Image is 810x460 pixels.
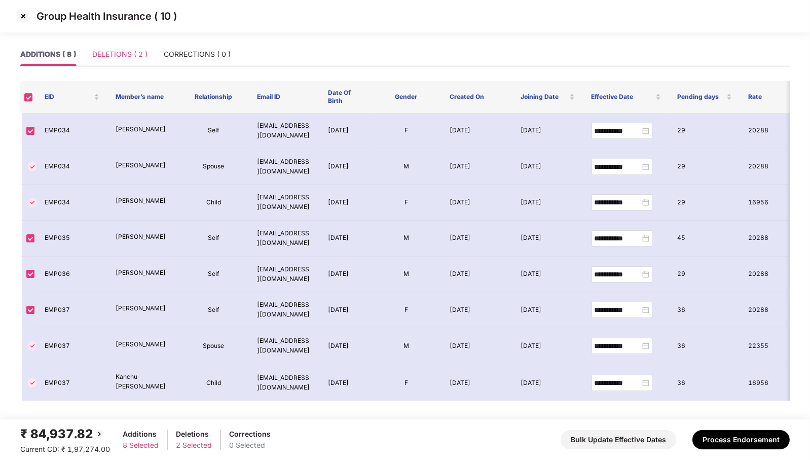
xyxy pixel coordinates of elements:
td: [DATE] [512,185,583,221]
td: EMP037 [36,328,107,364]
td: [DATE] [320,328,371,364]
div: Deletions [176,429,212,440]
td: [EMAIL_ADDRESS][DOMAIN_NAME] [249,328,320,364]
td: 36 [670,328,741,364]
th: Relationship [178,81,249,113]
td: [DATE] [441,328,512,364]
td: [DATE] [320,149,371,185]
td: [DATE] [441,149,512,185]
td: 45 [670,221,741,257]
span: Pending days [677,93,724,101]
img: svg+xml;base64,PHN2ZyBpZD0iVGljay0zMngzMiIgeG1sbnM9Imh0dHA6Ly93d3cudzMub3JnLzIwMDAvc3ZnIiB3aWR0aD... [26,340,39,352]
th: Joining Date [512,81,583,113]
th: Member’s name [107,81,178,113]
td: F [371,185,441,221]
div: DELETIONS ( 2 ) [92,49,148,60]
td: M [371,328,441,364]
button: Bulk Update Effective Dates [561,430,676,449]
td: [EMAIL_ADDRESS][DOMAIN_NAME] [249,364,320,403]
div: Corrections [229,429,271,440]
div: ₹ 84,937.82 [20,424,110,444]
span: Current CD: ₹ 1,97,274.00 [20,445,110,453]
td: 29 [670,257,741,293]
td: [EMAIL_ADDRESS][DOMAIN_NAME] [249,185,320,221]
td: M [371,257,441,293]
td: [DATE] [512,328,583,364]
th: Gender [371,81,441,113]
td: 36 [670,364,741,403]
th: EID [36,81,107,113]
p: [PERSON_NAME] [116,196,170,206]
p: [PERSON_NAME] [116,268,170,278]
td: [DATE] [441,364,512,403]
button: Process Endorsement [692,430,790,449]
td: [DATE] [512,292,583,328]
th: Pending days [669,81,740,113]
td: Child [178,185,249,221]
div: 0 Selected [229,440,271,451]
td: Self [178,113,249,149]
td: EMP034 [36,113,107,149]
p: Kanchu [PERSON_NAME] [116,372,170,392]
td: 29 [670,113,741,149]
td: EMP034 [36,185,107,221]
td: Self [178,257,249,293]
p: Group Health Insurance ( 10 ) [36,10,177,22]
div: 2 Selected [176,440,212,451]
td: [DATE] [320,257,371,293]
img: svg+xml;base64,PHN2ZyBpZD0iVGljay0zMngzMiIgeG1sbnM9Imh0dHA6Ly93d3cudzMub3JnLzIwMDAvc3ZnIiB3aWR0aD... [26,161,39,173]
td: [DATE] [320,113,371,149]
td: 29 [670,185,741,221]
td: [DATE] [512,364,583,403]
td: [DATE] [441,292,512,328]
td: [EMAIL_ADDRESS][DOMAIN_NAME] [249,221,320,257]
td: F [371,364,441,403]
th: Email ID [249,81,320,113]
td: [EMAIL_ADDRESS][DOMAIN_NAME] [249,113,320,149]
td: EMP037 [36,292,107,328]
td: Child [178,364,249,403]
td: Spouse [178,149,249,185]
div: Additions [123,429,159,440]
th: Effective Date [583,81,669,113]
span: EID [45,93,92,101]
td: EMP034 [36,149,107,185]
td: [EMAIL_ADDRESS][DOMAIN_NAME] [249,149,320,185]
td: F [371,292,441,328]
p: [PERSON_NAME] [116,232,170,242]
td: [DATE] [320,292,371,328]
img: svg+xml;base64,PHN2ZyBpZD0iQ3Jvc3MtMzJ4MzIiIHhtbG5zPSJodHRwOi8vd3d3LnczLm9yZy8yMDAwL3N2ZyIgd2lkdG... [15,8,31,24]
td: EMP037 [36,364,107,403]
td: [DATE] [320,221,371,257]
img: svg+xml;base64,PHN2ZyBpZD0iQmFjay0yMHgyMCIgeG1sbnM9Imh0dHA6Ly93d3cudzMub3JnLzIwMDAvc3ZnIiB3aWR0aD... [93,428,105,440]
td: F [371,113,441,149]
td: 29 [670,149,741,185]
td: M [371,221,441,257]
td: Self [178,221,249,257]
td: [DATE] [441,185,512,221]
td: Self [178,292,249,328]
div: 8 Selected [123,440,159,451]
th: Created On [441,81,512,113]
td: [DATE] [512,221,583,257]
td: [DATE] [512,257,583,293]
td: M [371,149,441,185]
td: [DATE] [512,149,583,185]
td: EMP036 [36,257,107,293]
td: [DATE] [320,364,371,403]
td: [EMAIL_ADDRESS][DOMAIN_NAME] [249,292,320,328]
td: [DATE] [441,221,512,257]
p: [PERSON_NAME] [116,304,170,313]
td: Spouse [178,328,249,364]
img: svg+xml;base64,PHN2ZyBpZD0iVGljay0zMngzMiIgeG1sbnM9Imh0dHA6Ly93d3cudzMub3JnLzIwMDAvc3ZnIiB3aWR0aD... [26,377,39,389]
td: [DATE] [441,257,512,293]
p: [PERSON_NAME] [116,161,170,170]
div: CORRECTIONS ( 0 ) [164,49,231,60]
td: [DATE] [320,185,371,221]
img: svg+xml;base64,PHN2ZyBpZD0iVGljay0zMngzMiIgeG1sbnM9Imh0dHA6Ly93d3cudzMub3JnLzIwMDAvc3ZnIiB3aWR0aD... [26,196,39,208]
td: [DATE] [512,113,583,149]
div: ADDITIONS ( 8 ) [20,49,76,60]
th: Date Of Birth [320,81,371,113]
td: EMP035 [36,221,107,257]
td: [EMAIL_ADDRESS][DOMAIN_NAME] [249,257,320,293]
